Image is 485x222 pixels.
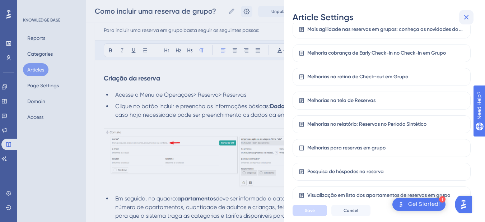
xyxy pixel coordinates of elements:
iframe: UserGuiding AI Assistant Launcher [455,194,476,215]
div: Melhorias na tela de Reservas [307,96,376,105]
div: Melhoria cobrança de Early Check-in no Check-in em Grupo [307,49,446,57]
div: Get Started! [408,200,440,208]
div: Melhorias para reservas em grupo [307,144,386,152]
div: Melhorias na rotina de Check-out em Grupo [307,73,408,81]
div: Melhorias no relatório: Reservas no Período Sintético [307,120,426,129]
div: Visualização em lista dos apartamentos de reservas em grupo [307,191,450,200]
span: Cancel [344,208,358,213]
div: 1 [439,196,446,203]
img: launcher-image-alternative-text [397,200,405,209]
button: Cancel [331,205,370,216]
span: Need Help? [17,2,45,10]
div: Pesquisa de hóspedes na reserva [307,167,384,176]
div: Open Get Started! checklist, remaining modules: 1 [392,198,446,211]
div: Article Settings [293,11,476,23]
button: Save [293,205,327,216]
span: Save [305,208,315,213]
div: Mais agilidade nas reservas em grupos: conheça as novidades do HITS! [307,25,465,34]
